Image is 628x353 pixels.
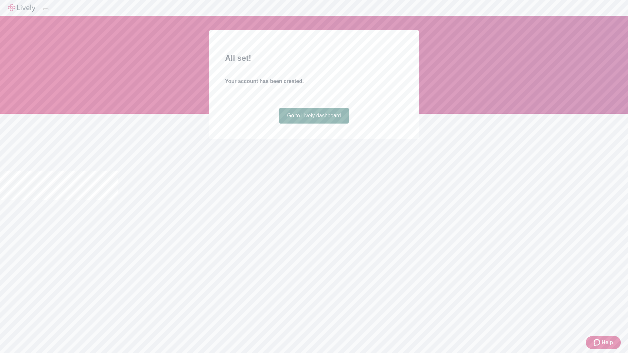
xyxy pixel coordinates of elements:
[586,336,621,349] button: Zendesk support iconHelp
[594,339,602,346] svg: Zendesk support icon
[225,52,403,64] h2: All set!
[8,4,35,12] img: Lively
[602,339,613,346] span: Help
[279,108,349,124] a: Go to Lively dashboard
[225,77,403,85] h4: Your account has been created.
[43,8,48,10] button: Log out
